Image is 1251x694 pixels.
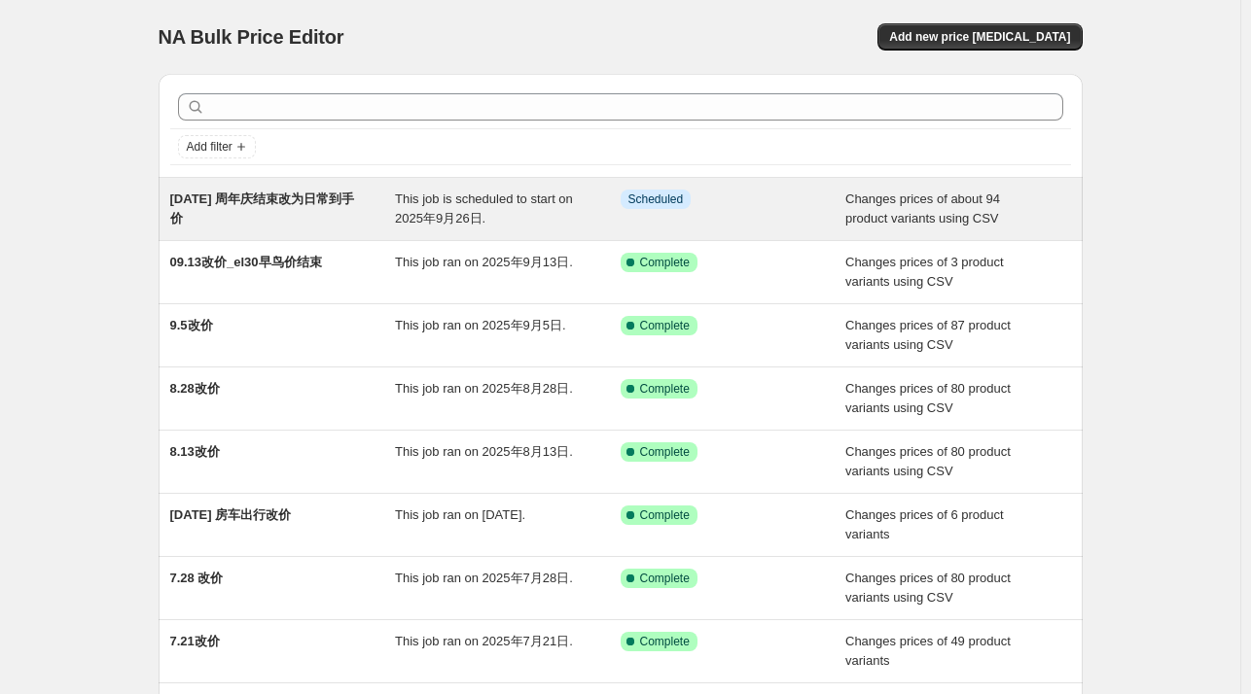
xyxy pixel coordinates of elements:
[170,507,292,522] span: [DATE] 房车出行改价
[170,255,322,269] span: 09.13改价_el30早鸟价结束
[159,26,344,48] span: NA Bulk Price Editor
[395,191,573,226] span: This job is scheduled to start on 2025年9月26日.
[395,507,525,522] span: This job ran on [DATE].
[845,507,1004,541] span: Changes prices of 6 product variants
[640,381,690,397] span: Complete
[640,634,690,649] span: Complete
[845,571,1011,605] span: Changes prices of 80 product variants using CSV
[845,318,1011,352] span: Changes prices of 87 product variants using CSV
[170,571,224,585] span: 7.28 改价
[640,571,690,586] span: Complete
[187,139,232,155] span: Add filter
[395,318,566,332] span: This job ran on 2025年9月5日.
[845,444,1011,478] span: Changes prices of 80 product variants using CSV
[628,191,684,207] span: Scheduled
[640,318,690,333] span: Complete
[845,191,1000,226] span: Changes prices of about 94 product variants using CSV
[640,255,690,270] span: Complete
[170,444,220,459] span: 8.13改价
[845,255,1004,289] span: Changes prices of 3 product variants using CSV
[395,444,573,459] span: This job ran on 2025年8月13日.
[845,381,1011,415] span: Changes prices of 80 product variants using CSV
[395,255,573,269] span: This job ran on 2025年9月13日.
[170,381,220,396] span: 8.28改价
[395,571,573,585] span: This job ran on 2025年7月28日.
[845,634,1011,668] span: Changes prices of 49 product variants
[178,135,256,158] button: Add filter
[170,191,355,226] span: [DATE] 周年庆结束改为日常到手价
[395,634,573,648] span: This job ran on 2025年7月21日.
[877,23,1082,51] button: Add new price [MEDICAL_DATA]
[395,381,573,396] span: This job ran on 2025年8月28日.
[640,507,690,523] span: Complete
[170,634,220,648] span: 7.21改价
[889,29,1070,45] span: Add new price [MEDICAL_DATA]
[170,318,213,332] span: 9.5改价
[640,444,690,460] span: Complete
